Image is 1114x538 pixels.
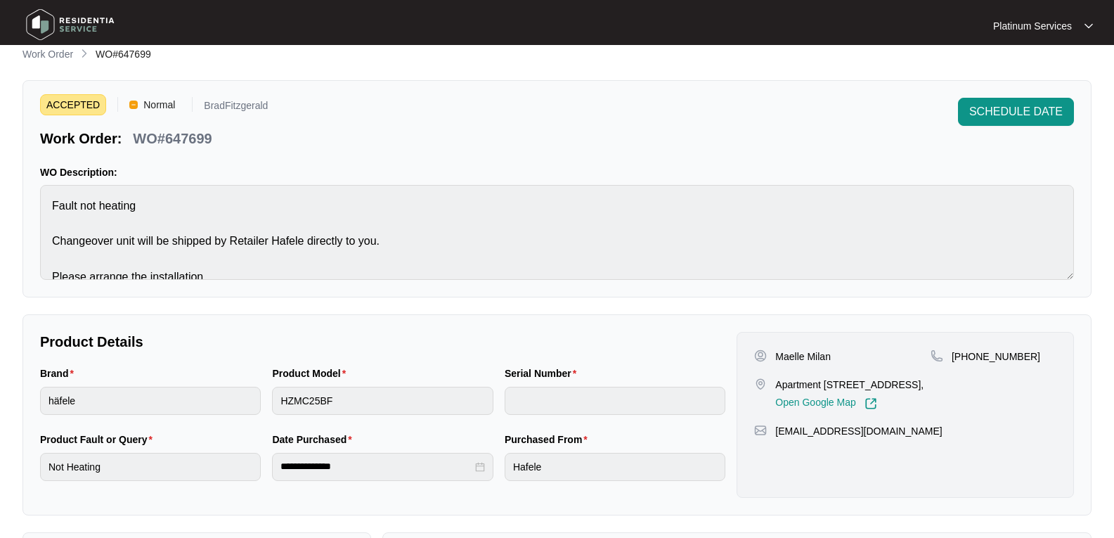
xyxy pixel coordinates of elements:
img: residentia service logo [21,4,119,46]
label: Purchased From [505,433,593,447]
img: Link-External [864,397,877,410]
label: Brand [40,366,79,380]
a: Open Google Map [775,397,876,410]
img: chevron-right [79,48,90,59]
img: map-pin [754,424,767,437]
input: Date Purchased [280,459,472,474]
span: SCHEDULE DATE [969,103,1063,120]
textarea: Fault not heating Changeover unit will be shipped by Retailer Hafele directly to you. Please arra... [40,185,1074,280]
span: Normal [138,94,181,115]
button: SCHEDULE DATE [958,98,1074,126]
p: Platinum Services [993,19,1072,33]
p: [PHONE_NUMBER] [952,350,1040,364]
label: Serial Number [505,366,582,380]
p: [EMAIL_ADDRESS][DOMAIN_NAME] [775,424,942,438]
p: BradFitzgerald [204,101,268,115]
p: Maelle Milan [775,350,831,364]
p: WO#647699 [133,129,212,148]
label: Product Model [272,366,351,380]
span: ACCEPTED [40,94,106,115]
input: Product Fault or Query [40,453,261,481]
label: Product Fault or Query [40,433,158,447]
img: map-pin [931,350,943,362]
p: Work Order [22,47,73,61]
label: Date Purchased [272,433,357,447]
input: Product Model [272,387,493,415]
p: Work Order: [40,129,122,148]
input: Purchased From [505,453,725,481]
img: Vercel Logo [129,101,138,109]
img: user-pin [754,350,767,362]
input: Brand [40,387,261,415]
p: Apartment [STREET_ADDRESS], [775,378,924,392]
span: WO#647699 [96,49,151,60]
img: dropdown arrow [1084,23,1093,30]
p: WO Description: [40,165,1074,179]
p: Product Details [40,332,725,352]
img: map-pin [754,378,767,390]
a: Work Order [20,47,76,63]
input: Serial Number [505,387,725,415]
